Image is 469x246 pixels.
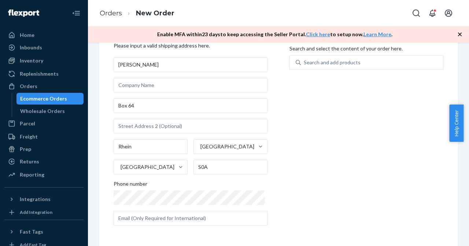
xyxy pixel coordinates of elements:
[121,163,174,171] div: [GEOGRAPHIC_DATA]
[20,95,67,102] div: Ecommerce Orders
[114,42,267,49] p: Please input a valid shipping address here.
[16,93,84,105] a: Ecommerce Orders
[20,44,42,51] div: Inbounds
[114,211,267,226] input: Email (Only Required for International)
[4,226,84,238] button: Fast Tags
[4,80,84,92] a: Orders
[114,78,267,92] input: Company Name
[20,171,44,178] div: Reporting
[100,9,122,17] a: Orders
[4,42,84,53] a: Inbounds
[289,45,443,52] p: Search and select the content of your order here.
[409,6,424,20] button: Open Search Box
[4,131,84,143] a: Freight
[4,29,84,41] a: Home
[20,70,59,77] div: Replenishments
[4,55,84,67] a: Inventory
[157,31,392,38] p: Enable MFA within 23 days to keep accessing the Seller Portal. to setup now. .
[20,107,65,115] div: Wholesale Orders
[4,156,84,167] a: Returns
[193,160,267,174] input: ZIP Code
[114,180,147,190] span: Phone number
[4,208,84,217] a: Add Integration
[363,31,391,37] a: Learn More
[20,196,51,203] div: Integrations
[306,31,330,37] a: Click here
[20,120,35,127] div: Parcel
[20,228,43,235] div: Fast Tags
[69,6,84,20] button: Close Navigation
[120,163,121,171] input: [GEOGRAPHIC_DATA]
[425,6,440,20] button: Open notifications
[449,105,464,142] button: Help Center
[114,139,188,154] input: City
[20,158,39,165] div: Returns
[4,118,84,129] a: Parcel
[4,68,84,80] a: Replenishments
[114,98,267,113] input: Street Address
[304,59,361,66] div: Search and add products
[200,143,254,150] div: [GEOGRAPHIC_DATA]
[16,105,84,117] a: Wholesale Orders
[20,145,31,153] div: Prep
[20,57,43,64] div: Inventory
[20,83,37,90] div: Orders
[20,209,52,215] div: Add Integration
[441,6,456,20] button: Open account menu
[136,9,174,17] a: New Order
[94,3,180,24] ol: breadcrumbs
[20,133,38,140] div: Freight
[8,10,39,17] img: Flexport logo
[114,57,267,72] input: First & Last Name
[4,143,84,155] a: Prep
[20,31,34,39] div: Home
[4,193,84,205] button: Integrations
[4,169,84,181] a: Reporting
[114,119,267,133] input: Street Address 2 (Optional)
